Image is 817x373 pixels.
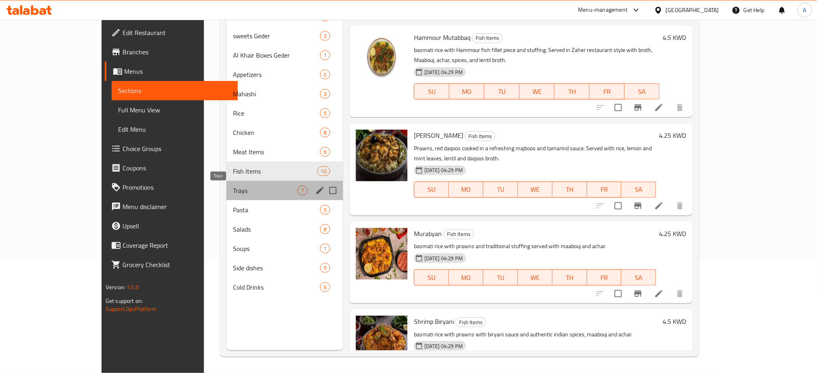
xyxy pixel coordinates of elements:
a: Edit Menu [112,120,238,139]
span: [PERSON_NAME] [414,129,463,141]
span: 6 [320,284,330,291]
button: Branch-specific-item [628,98,648,117]
div: Salads [233,224,320,234]
span: Murabyan [414,228,442,240]
button: MO [449,83,484,99]
span: 5 [320,110,330,117]
span: [DATE] 04:29 PM [421,68,466,76]
span: Coverage Report [123,240,232,250]
span: SA [628,86,657,97]
div: items [320,128,330,137]
span: Edit Menu [118,124,232,134]
a: Branches [105,42,238,62]
button: delete [670,284,690,303]
span: Upsell [123,221,232,231]
span: MO [452,184,480,195]
span: Rice [233,108,320,118]
a: Full Menu View [112,100,238,120]
span: Version: [106,282,125,292]
span: 8 [320,129,330,137]
button: FR [590,83,625,99]
span: Select to update [610,99,627,116]
div: Cold Drinks6 [227,278,343,297]
button: SU [414,269,449,286]
button: TH [553,182,587,198]
div: Fish Items [465,131,495,141]
button: WE [518,269,553,286]
div: items [320,263,330,273]
div: Mahashi3 [227,84,343,104]
button: TU [483,269,518,286]
span: Shrimp Biryani [414,315,454,327]
span: TH [558,86,586,97]
p: basmati rice with prawns and traditional stuffing served with maabouj and achar. [414,241,656,251]
span: MO [452,272,480,284]
button: WE [520,83,555,99]
span: 6 [320,148,330,156]
button: SA [625,83,660,99]
span: SU [418,86,446,97]
span: 1 [320,245,330,253]
h6: 4.5 KWD [663,316,686,327]
a: Grocery Checklist [105,255,238,274]
span: Choice Groups [123,144,232,153]
span: Chicken [233,128,320,137]
div: items [320,108,330,118]
span: SA [625,272,653,284]
div: items [320,147,330,157]
span: Fish Items [444,230,474,239]
span: [DATE] 04:29 PM [421,342,466,350]
div: items [320,70,330,79]
span: MO [453,86,481,97]
span: Soups [233,244,320,253]
div: Fish Items10 [227,162,343,181]
button: SU [414,83,449,99]
span: Hammour Mutabbaq [414,31,470,44]
span: Pasta [233,205,320,215]
button: TU [483,182,518,198]
a: Menu disclaimer [105,197,238,216]
span: Fish Items [233,166,317,176]
span: Menu disclaimer [123,202,232,211]
div: items [320,224,330,234]
button: delete [670,98,690,117]
div: Chicken8 [227,123,343,142]
h6: 4.25 KWD [659,130,686,141]
span: WE [523,86,551,97]
a: Upsell [105,216,238,236]
span: Side dishes [233,263,320,273]
span: 0 [320,71,330,79]
div: Al Khair Boxes Geder1 [227,46,343,65]
button: SA [622,182,656,198]
img: Mamoush Prawns [356,130,407,181]
div: items [320,244,330,253]
span: 1 [320,52,330,59]
span: [DATE] 04:29 PM [421,255,466,262]
a: Support.OpsPlatform [106,304,157,314]
a: Edit menu item [654,103,664,112]
div: items [297,186,308,195]
p: basmati rice with prawns with biryani sauce and authentic indian spices, maabouj and achar. [414,329,660,340]
h6: 4.25 KWD [659,228,686,239]
div: Appetizers [233,70,320,79]
span: 10 [318,168,330,175]
button: TU [484,83,520,99]
button: TH [553,269,587,286]
span: sweets Geder [233,31,320,41]
div: Fish Items [455,317,486,327]
button: FR [587,269,622,286]
div: Mahashi [233,89,320,99]
button: Branch-specific-item [628,284,648,303]
button: delete [670,196,690,216]
span: Select to update [610,197,627,214]
img: Hammour Mutabbaq [356,32,407,83]
span: 1.0.0 [127,282,139,292]
span: SA [625,184,653,195]
span: FR [590,184,619,195]
button: TH [555,83,590,99]
span: 5 [320,206,330,214]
